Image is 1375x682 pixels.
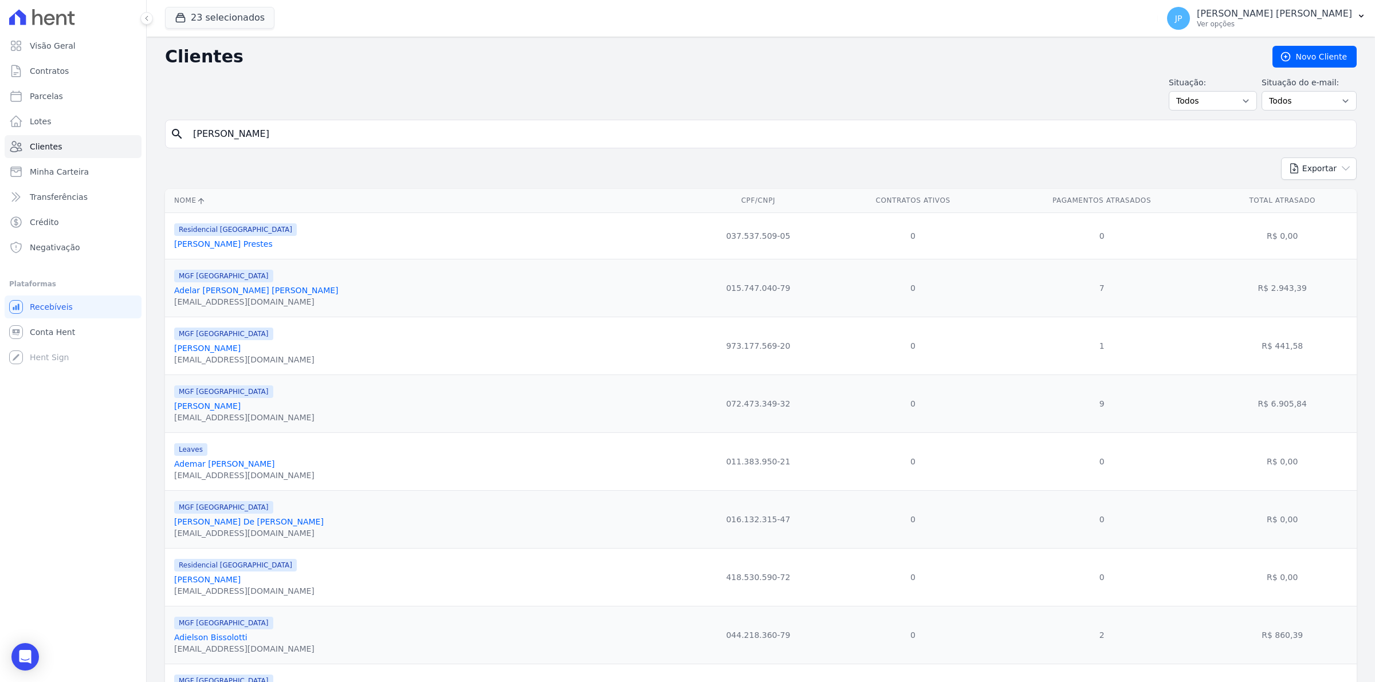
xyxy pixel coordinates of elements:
[1208,432,1357,490] td: R$ 0,00
[1208,548,1357,606] td: R$ 0,00
[1169,77,1257,89] label: Situação:
[1175,14,1182,22] span: JP
[30,326,75,338] span: Conta Hent
[174,385,273,398] span: MGF [GEOGRAPHIC_DATA]
[1208,189,1357,212] th: Total Atrasado
[996,548,1208,606] td: 0
[686,259,830,317] td: 015.747.040-79
[996,606,1208,664] td: 2
[5,160,142,183] a: Minha Carteira
[996,432,1208,490] td: 0
[174,617,273,629] span: MGF [GEOGRAPHIC_DATA]
[1197,19,1352,29] p: Ver opções
[830,259,995,317] td: 0
[170,127,184,141] i: search
[174,344,241,353] a: [PERSON_NAME]
[5,295,142,318] a: Recebíveis
[30,166,89,178] span: Minha Carteira
[174,633,247,642] a: Adielson Bissolotti
[174,501,273,514] span: MGF [GEOGRAPHIC_DATA]
[174,527,324,539] div: [EMAIL_ADDRESS][DOMAIN_NAME]
[1208,317,1357,374] td: R$ 441,58
[186,123,1352,145] input: Buscar por nome, CPF ou e-mail
[30,40,76,52] span: Visão Geral
[165,7,274,29] button: 23 selecionados
[174,412,315,423] div: [EMAIL_ADDRESS][DOMAIN_NAME]
[830,212,995,259] td: 0
[5,60,142,82] a: Contratos
[174,643,315,655] div: [EMAIL_ADDRESS][DOMAIN_NAME]
[30,216,59,228] span: Crédito
[996,374,1208,432] td: 9
[5,236,142,259] a: Negativação
[1262,77,1357,89] label: Situação do e-mail:
[686,548,830,606] td: 418.530.590-72
[830,432,995,490] td: 0
[30,141,62,152] span: Clientes
[9,277,137,291] div: Plataformas
[174,239,273,249] a: [PERSON_NAME] Prestes
[174,354,315,365] div: [EMAIL_ADDRESS][DOMAIN_NAME]
[174,443,207,456] span: Leaves
[5,321,142,344] a: Conta Hent
[30,242,80,253] span: Negativação
[30,301,73,313] span: Recebíveis
[830,317,995,374] td: 0
[5,110,142,133] a: Lotes
[1197,8,1352,19] p: [PERSON_NAME] [PERSON_NAME]
[30,65,69,77] span: Contratos
[174,223,297,236] span: Residencial [GEOGRAPHIC_DATA]
[830,374,995,432] td: 0
[174,328,273,340] span: MGF [GEOGRAPHIC_DATA]
[174,517,324,526] a: [PERSON_NAME] De [PERSON_NAME]
[996,189,1208,212] th: Pagamentos Atrasados
[5,135,142,158] a: Clientes
[996,259,1208,317] td: 7
[830,490,995,548] td: 0
[1272,46,1357,68] a: Novo Cliente
[11,643,39,671] div: Open Intercom Messenger
[165,46,1254,67] h2: Clientes
[686,374,830,432] td: 072.473.349-32
[174,575,241,584] a: [PERSON_NAME]
[830,189,995,212] th: Contratos Ativos
[830,606,995,664] td: 0
[5,85,142,108] a: Parcelas
[1208,606,1357,664] td: R$ 860,39
[1208,212,1357,259] td: R$ 0,00
[5,186,142,208] a: Transferências
[686,212,830,259] td: 037.537.509-05
[1281,157,1357,180] button: Exportar
[174,286,339,295] a: Adelar [PERSON_NAME] [PERSON_NAME]
[5,34,142,57] a: Visão Geral
[686,490,830,548] td: 016.132.315-47
[1208,374,1357,432] td: R$ 6.905,84
[174,270,273,282] span: MGF [GEOGRAPHIC_DATA]
[174,559,297,571] span: Residencial [GEOGRAPHIC_DATA]
[830,548,995,606] td: 0
[174,585,315,597] div: [EMAIL_ADDRESS][DOMAIN_NAME]
[686,317,830,374] td: 973.177.569-20
[30,90,63,102] span: Parcelas
[174,401,241,411] a: [PERSON_NAME]
[996,212,1208,259] td: 0
[30,191,88,203] span: Transferências
[686,432,830,490] td: 011.383.950-21
[30,116,52,127] span: Lotes
[1208,259,1357,317] td: R$ 2.943,39
[1208,490,1357,548] td: R$ 0,00
[174,296,339,308] div: [EMAIL_ADDRESS][DOMAIN_NAME]
[1158,2,1375,34] button: JP [PERSON_NAME] [PERSON_NAME] Ver opções
[5,211,142,234] a: Crédito
[996,490,1208,548] td: 0
[174,459,275,468] a: Ademar [PERSON_NAME]
[165,189,686,212] th: Nome
[174,470,315,481] div: [EMAIL_ADDRESS][DOMAIN_NAME]
[686,606,830,664] td: 044.218.360-79
[996,317,1208,374] td: 1
[686,189,830,212] th: CPF/CNPJ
